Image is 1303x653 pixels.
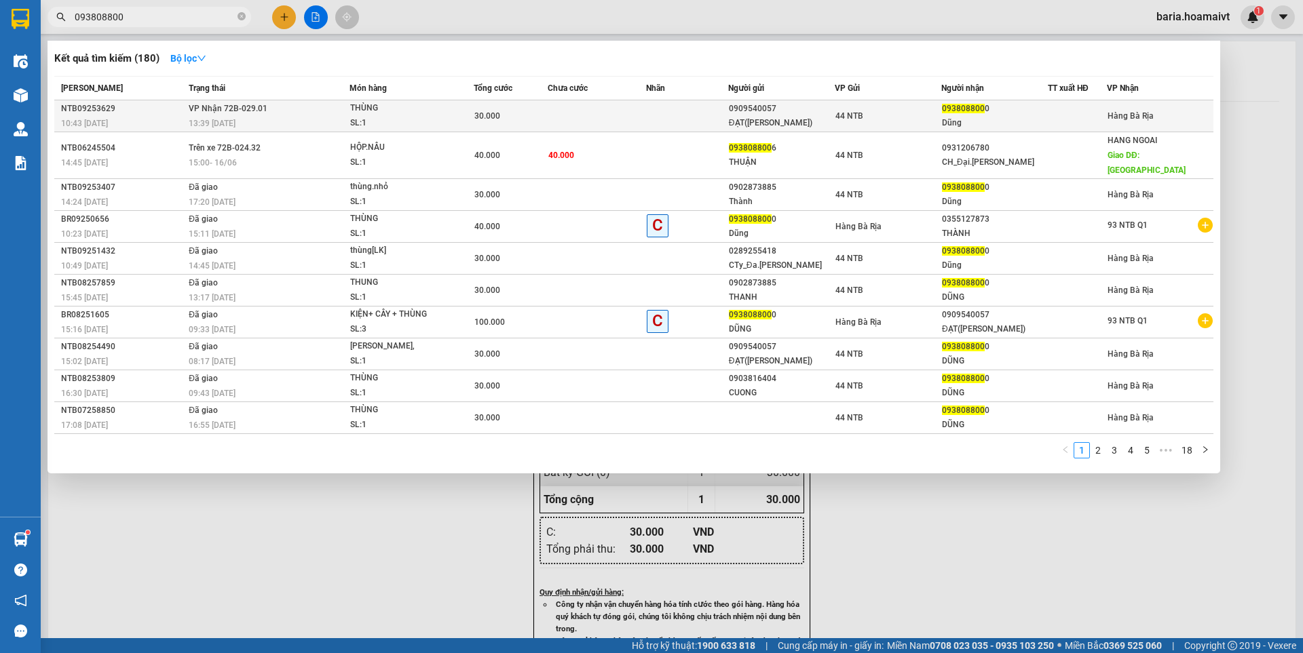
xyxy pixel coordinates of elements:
div: 0 [729,212,834,226]
li: 4 [1122,442,1139,458]
span: message [14,625,27,637]
span: 44 NTB [835,413,863,422]
span: 13:39 [DATE] [189,119,235,128]
div: SL: 1 [350,418,452,433]
span: 14:45 [DATE] [61,158,108,167]
span: 10:23 [DATE] [61,229,108,239]
li: 3 [1106,442,1122,458]
span: notification [14,594,27,607]
div: NTB08257859 [61,276,185,290]
div: SL: 3 [350,322,452,337]
span: 09:43 [DATE] [189,389,235,398]
span: environment [7,75,16,85]
span: VP Nhận 72B-029.01 [189,104,267,113]
div: Dũng [942,116,1047,130]
span: 40.000 [548,151,574,160]
div: 0 [942,276,1047,290]
div: 0 [942,340,1047,354]
span: 93 NTB Q1 [1108,316,1148,325]
span: Nhãn [646,83,665,93]
div: DŨNG [729,322,834,336]
span: 44 NTB [835,254,863,263]
span: Đã giao [189,405,218,415]
span: Đã giao [189,246,218,256]
strong: Bộ lọc [170,53,206,64]
div: DŨNG [942,418,1047,432]
span: 093808800 [942,374,985,383]
span: Hàng Bà Rịa [1108,349,1154,359]
a: 3 [1107,443,1122,458]
span: 44 NTB [835,381,863,391]
div: thùng.nhỏ [350,180,452,195]
span: 093808800 [942,405,985,415]
span: close-circle [238,12,246,20]
span: Chưa cước [548,83,588,93]
div: ĐẠT([PERSON_NAME]) [942,322,1047,336]
b: [STREET_ADDRESS][PERSON_NAME][PERSON_NAME] [94,90,181,130]
span: 40.000 [474,151,500,160]
div: 6 [729,141,834,155]
div: KIỆN+ CÂY + THÙNG [350,307,452,322]
div: Dũng [942,258,1047,273]
span: 093808800 [729,310,772,319]
span: VP Nhận [1107,83,1139,93]
li: 1 [1074,442,1090,458]
span: Hàng Bà Rịa [835,222,882,231]
span: Đã giao [189,278,218,288]
div: SL: 1 [350,290,452,305]
div: THUNG [350,275,452,290]
li: VP Hàng Bà Rịa [7,58,94,73]
span: [PERSON_NAME] [61,83,123,93]
b: QL51, PPhước Trung, TPBà Rịa [7,75,79,100]
div: 0 [942,372,1047,386]
span: Hàng Bà Rịa [835,317,882,327]
li: Previous Page [1057,442,1074,458]
li: Next Page [1197,442,1213,458]
div: 0355127873 [942,212,1047,226]
span: 093808800 [942,104,985,113]
span: right [1201,446,1209,454]
div: 0902873885 [729,180,834,195]
span: 093808800 [729,143,772,153]
div: NTB09251432 [61,244,185,258]
span: VP Gửi [835,83,860,93]
span: 17:08 [DATE] [61,420,108,430]
div: HỘP.NÂU [350,140,452,155]
span: 15:00 - 16/06 [189,158,237,167]
span: 93 NTB Q1 [1108,220,1148,230]
span: search [56,12,66,22]
div: SL: 1 [350,226,452,241]
div: CH_Đại.[PERSON_NAME] [942,155,1047,170]
div: DŨNG [942,354,1047,368]
img: logo-vxr [12,9,29,29]
li: 5 [1139,442,1155,458]
span: HANG NGOAI [1108,136,1157,145]
div: SL: 1 [350,155,452,170]
img: warehouse-icon [14,88,28,102]
div: 0902873885 [729,276,834,290]
a: 1 [1074,443,1089,458]
div: THUẬN [729,155,834,170]
a: 5 [1139,443,1154,458]
span: Đã giao [189,182,218,192]
img: warehouse-icon [14,532,28,547]
span: 44 NTB [835,111,863,121]
span: 30.000 [474,285,500,295]
div: 0909540057 [729,340,834,354]
div: DŨNG [942,386,1047,400]
span: Món hàng [350,83,387,93]
div: THANH [729,290,834,304]
span: down [197,54,206,63]
a: 2 [1091,443,1106,458]
span: 44 NTB [835,190,863,199]
img: logo.jpg [7,7,54,54]
div: thùng[LK] [350,243,452,258]
div: Dũng [942,195,1047,209]
div: 0903816404 [729,372,834,386]
div: NTB06245504 [61,141,185,155]
img: warehouse-icon [14,122,28,136]
li: VP An Đông [94,58,181,73]
div: 0 [729,308,834,322]
div: CTy_Đa.[PERSON_NAME] [729,258,834,273]
span: Hàng Bà Rịa [1108,413,1154,422]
